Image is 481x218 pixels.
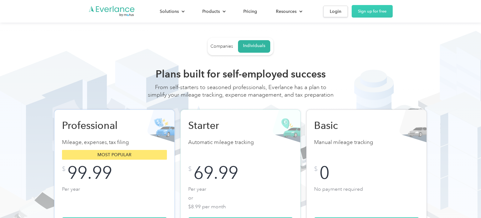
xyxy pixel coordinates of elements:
div: Individuals [243,43,265,49]
p: No payment required [314,185,419,210]
a: Go to homepage [88,5,135,17]
div: 0 [319,166,329,180]
div: Most popular [62,150,167,160]
div: $ [188,166,192,172]
div: Resources [276,8,297,15]
div: $ [62,166,65,172]
h2: Plans built for self-employed success [147,68,334,80]
p: Per year or $8.99 per month [188,185,293,210]
p: Automatic mileage tracking [188,138,293,147]
div: Login [330,8,341,15]
div: Pricing [243,8,257,15]
p: Manual mileage tracking [314,138,419,147]
div: 69.99 [194,166,238,180]
a: Login [323,6,348,17]
h2: Professional [62,119,128,132]
div: $ [314,166,318,172]
div: Companies [210,44,233,49]
h2: Starter [188,119,254,132]
p: Per year [62,185,167,210]
div: 99.99 [67,166,112,180]
p: Mileage, expenses, tax filing [62,138,167,147]
a: Sign up for free [352,5,393,18]
div: Products [202,8,220,15]
div: From self-starters to seasoned professionals, Everlance has a plan to simplify your mileage track... [147,83,334,105]
div: Solutions [160,8,179,15]
a: Pricing [237,6,263,17]
h2: Basic [314,119,380,132]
